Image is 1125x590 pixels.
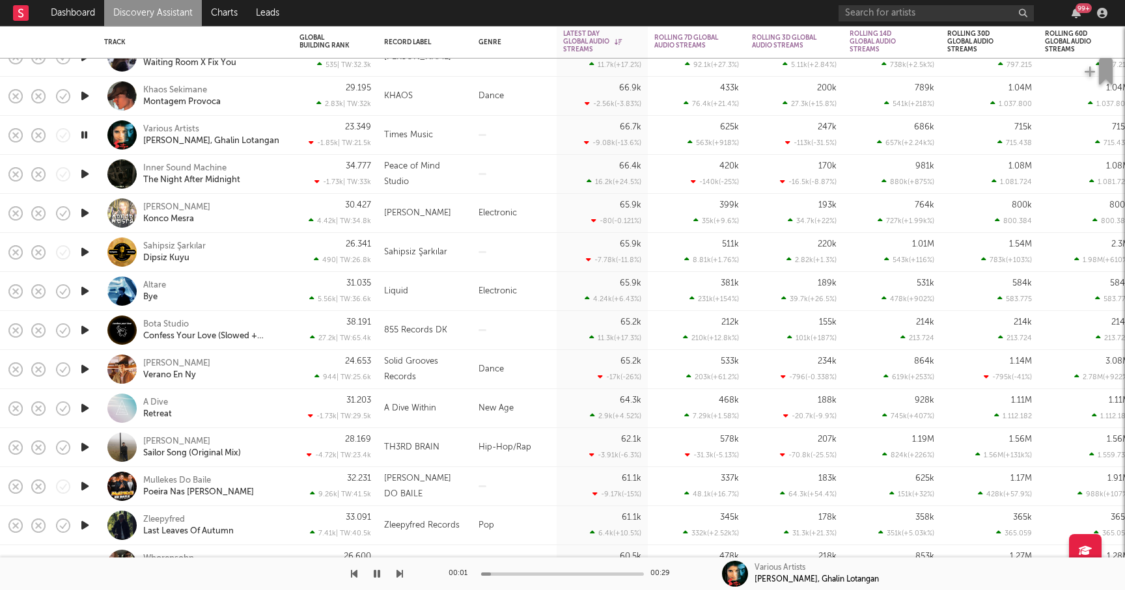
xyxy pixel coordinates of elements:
div: 399k [719,201,739,209]
div: 65.2k [620,357,641,366]
div: 7.29k ( +1.58 % ) [684,412,739,420]
a: Altare [143,280,166,291]
div: 11.7k ( +17.2 % ) [589,60,641,69]
div: -795k ( -41 % ) [984,373,1032,381]
div: A Dive [143,397,168,409]
div: Whorensohnrec [384,557,447,572]
div: New Age [472,389,557,428]
div: Montagem Provoca [143,96,221,108]
div: Dance [472,350,557,389]
div: 31.203 [346,396,371,405]
div: 5.56k | TW: 36.6k [299,295,371,303]
div: 727k ( +1.99k % ) [878,217,934,225]
div: 188k [818,396,837,405]
div: 66.9k [619,84,641,92]
a: Zleepyfred [143,514,185,526]
div: 1.081.724 [992,178,1032,186]
div: -1.73k | TW: 29.5k [299,412,371,420]
a: Bye [143,291,158,303]
div: 433k [720,84,739,92]
div: 220k [818,240,837,248]
div: 1.56M ( +131k % ) [975,451,1032,459]
div: 619k ( +253 % ) [883,373,934,381]
div: 00:01 [449,566,475,582]
a: [PERSON_NAME] [143,202,210,213]
div: 1.01M [912,240,934,248]
div: [PERSON_NAME] DO BAILE [384,471,465,502]
div: 584k [1012,279,1032,288]
div: Track [104,38,280,46]
div: Electronic [472,272,557,311]
div: Electronic [472,194,557,233]
div: 16.2k ( +24.5 % ) [587,178,641,186]
div: 864k [914,357,934,366]
a: Verano En Ny [143,369,196,381]
div: 2.9k ( +4.52 % ) [590,412,641,420]
div: 928k [915,396,934,405]
div: 981k [915,162,934,170]
div: 351k ( +5.03k % ) [878,529,934,537]
div: 27.3k ( +15.8 % ) [783,100,837,108]
div: 4.24k ( +6.43 % ) [585,295,641,303]
div: -9.08k ( -13.6 % ) [584,139,641,147]
div: 155k [819,318,837,327]
div: 214k [1014,318,1032,327]
div: -1.73k | TW: 33k [299,178,371,186]
div: -80 ( -0.121 % ) [591,217,641,225]
div: 26.341 [346,240,371,248]
div: Liquid [384,284,408,299]
div: Rolling 60D Global Audio Streams [1045,30,1110,53]
div: Peace of Mind Studio [384,159,465,190]
div: 428k ( +57.9 % ) [978,490,1032,498]
div: 332k ( +2.52k % ) [683,529,739,537]
div: -9.17k ( -15 % ) [592,490,641,498]
div: 62.1k [621,435,641,444]
a: Dipsiz Kuyu [143,252,189,264]
div: -70.8k ( -25.5 % ) [780,451,837,459]
a: Mullekes Do Baile [143,475,211,487]
div: 531k [917,279,934,288]
div: 30.427 [345,201,371,209]
div: 511k [722,240,739,248]
div: Confess Your Love (Slowed + Reverb) [explicit] [143,330,283,342]
div: [PERSON_NAME] [384,206,451,221]
div: -796 ( -0.338 % ) [781,373,837,381]
div: TH3RD BRAIN [384,440,439,455]
div: 6.4k ( +10.5 % ) [590,529,641,537]
div: 247k [818,123,837,131]
div: Latest Day Global Audio Streams [563,30,622,53]
div: 420k [719,162,739,170]
div: 34.777 [346,162,371,170]
div: 35k ( +9.6 % ) [693,217,739,225]
div: 9.26k | TW: 41.5k [299,490,371,498]
a: Whorensohn [143,553,194,565]
div: 31.035 [346,279,371,288]
div: Sahipsiz Şarkılar [143,241,206,252]
div: 745k ( +407 % ) [882,412,934,420]
div: -140k ( -25 % ) [691,178,739,186]
div: Poeira Nas [PERSON_NAME] [143,487,254,498]
div: -17k ( -26 % ) [598,373,641,381]
div: 715k [1014,123,1032,131]
div: 853k [915,552,934,561]
div: 29.195 [346,84,371,92]
div: 213.724 [998,334,1032,342]
div: 27.2k | TW: 65.4k [299,334,371,342]
div: 178k [818,513,837,522]
div: Sailor Song (Original Mix) [143,448,241,459]
div: 218k [818,552,837,561]
div: A Dive Within [384,401,436,416]
div: 33.091 [346,513,371,522]
div: 1.112.182 [994,412,1032,420]
div: 99 + [1076,3,1092,13]
div: -20.7k ( -9.9 % ) [783,412,837,420]
a: Waiting Room X Fix You [143,57,236,69]
div: 65.2k [620,318,641,327]
div: 24.653 [345,357,371,366]
div: Last Leaves Of Autumn [143,526,234,537]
